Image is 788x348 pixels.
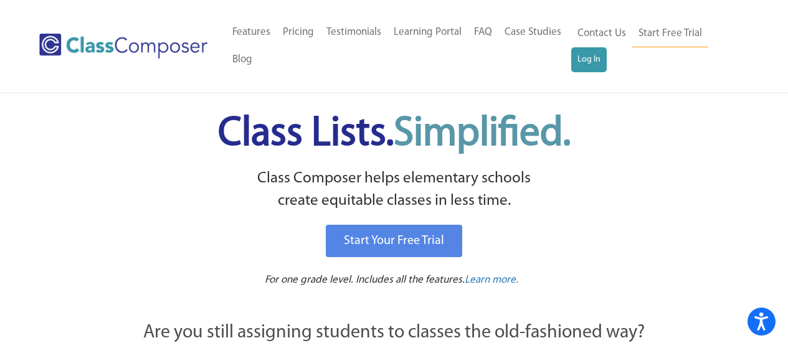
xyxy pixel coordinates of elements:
a: Pricing [277,19,320,46]
img: Class Composer [39,34,207,59]
span: Start Your Free Trial [344,235,444,247]
a: Learn more. [465,273,518,288]
a: Contact Us [571,20,632,47]
span: Class Lists. [218,114,571,154]
a: FAQ [468,19,498,46]
a: Start Your Free Trial [326,225,462,257]
a: Start Free Trial [632,20,708,48]
nav: Header Menu [226,19,571,73]
a: Learning Portal [387,19,468,46]
nav: Header Menu [571,20,739,72]
a: Features [226,19,277,46]
a: Testimonials [320,19,387,46]
span: Simplified. [394,114,571,154]
p: Class Composer helps elementary schools create equitable classes in less time. [75,167,714,213]
span: For one grade level. Includes all the features. [265,275,465,285]
a: Log In [571,47,607,72]
a: Case Studies [498,19,567,46]
span: Learn more. [465,275,518,285]
p: Are you still assigning students to classes the old-fashioned way? [77,319,712,347]
a: Blog [226,46,259,73]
